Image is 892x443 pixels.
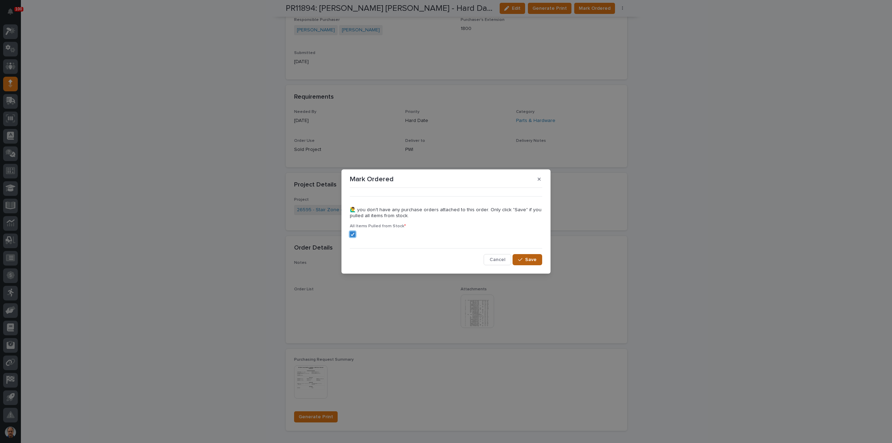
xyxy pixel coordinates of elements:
span: All Items Pulled from Stock [350,224,406,228]
p: 🙋‍♂️ you don't have any purchase orders attached to this order. Only click "Save" if you pulled a... [350,207,542,219]
span: Cancel [490,257,505,262]
button: Cancel [484,254,511,265]
span: Save [525,257,537,262]
button: Save [513,254,542,265]
p: Mark Ordered [350,175,394,183]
